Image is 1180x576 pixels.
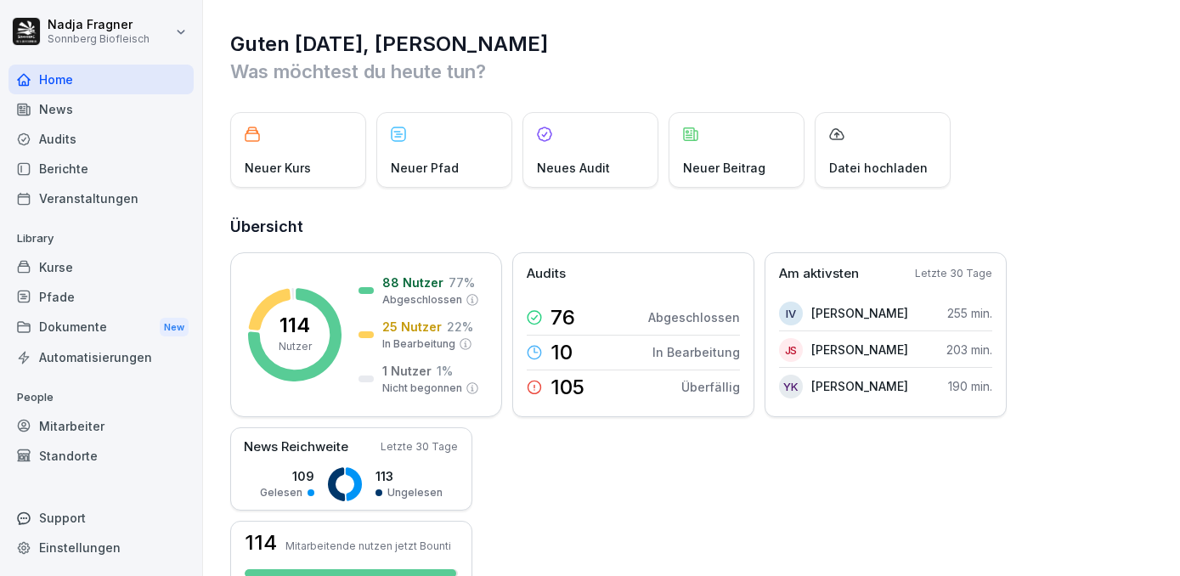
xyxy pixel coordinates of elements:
[382,292,462,308] p: Abgeschlossen
[550,377,584,398] p: 105
[8,411,194,441] a: Mitarbeiter
[550,308,575,328] p: 76
[8,252,194,282] a: Kurse
[244,438,348,457] p: News Reichweite
[829,159,928,177] p: Datei hochladen
[391,159,459,177] p: Neuer Pfad
[382,318,442,336] p: 25 Nutzer
[681,378,740,396] p: Überfällig
[779,375,803,398] div: YK
[8,503,194,533] div: Support
[8,441,194,471] a: Standorte
[8,282,194,312] a: Pfade
[285,539,451,552] p: Mitarbeitende nutzen jetzt Bounti
[48,18,150,32] p: Nadja Fragner
[779,264,859,284] p: Am aktivsten
[48,33,150,45] p: Sonnberg Biofleisch
[8,384,194,411] p: People
[537,159,610,177] p: Neues Audit
[811,304,908,322] p: [PERSON_NAME]
[652,343,740,361] p: In Bearbeitung
[8,94,194,124] a: News
[449,274,475,291] p: 77 %
[437,362,453,380] p: 1 %
[948,377,992,395] p: 190 min.
[811,377,908,395] p: [PERSON_NAME]
[160,318,189,337] div: New
[8,312,194,343] a: DokumenteNew
[8,154,194,184] a: Berichte
[260,467,314,485] p: 109
[382,381,462,396] p: Nicht begonnen
[382,336,455,352] p: In Bearbeitung
[8,184,194,213] a: Veranstaltungen
[279,315,310,336] p: 114
[375,467,443,485] p: 113
[230,31,1155,58] h1: Guten [DATE], [PERSON_NAME]
[683,159,765,177] p: Neuer Beitrag
[8,65,194,94] a: Home
[230,58,1155,85] p: Was möchtest du heute tun?
[387,485,443,500] p: Ungelesen
[8,342,194,372] a: Automatisierungen
[260,485,302,500] p: Gelesen
[279,339,312,354] p: Nutzer
[447,318,473,336] p: 22 %
[230,215,1155,239] h2: Übersicht
[8,533,194,562] a: Einstellungen
[8,312,194,343] div: Dokumente
[382,362,432,380] p: 1 Nutzer
[779,302,803,325] div: IV
[550,342,573,363] p: 10
[946,341,992,359] p: 203 min.
[8,225,194,252] p: Library
[8,124,194,154] a: Audits
[947,304,992,322] p: 255 min.
[811,341,908,359] p: [PERSON_NAME]
[779,338,803,362] div: JS
[245,159,311,177] p: Neuer Kurs
[382,274,443,291] p: 88 Nutzer
[527,264,566,284] p: Audits
[915,266,992,281] p: Letzte 30 Tage
[245,533,277,553] h3: 114
[648,308,740,326] p: Abgeschlossen
[381,439,458,455] p: Letzte 30 Tage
